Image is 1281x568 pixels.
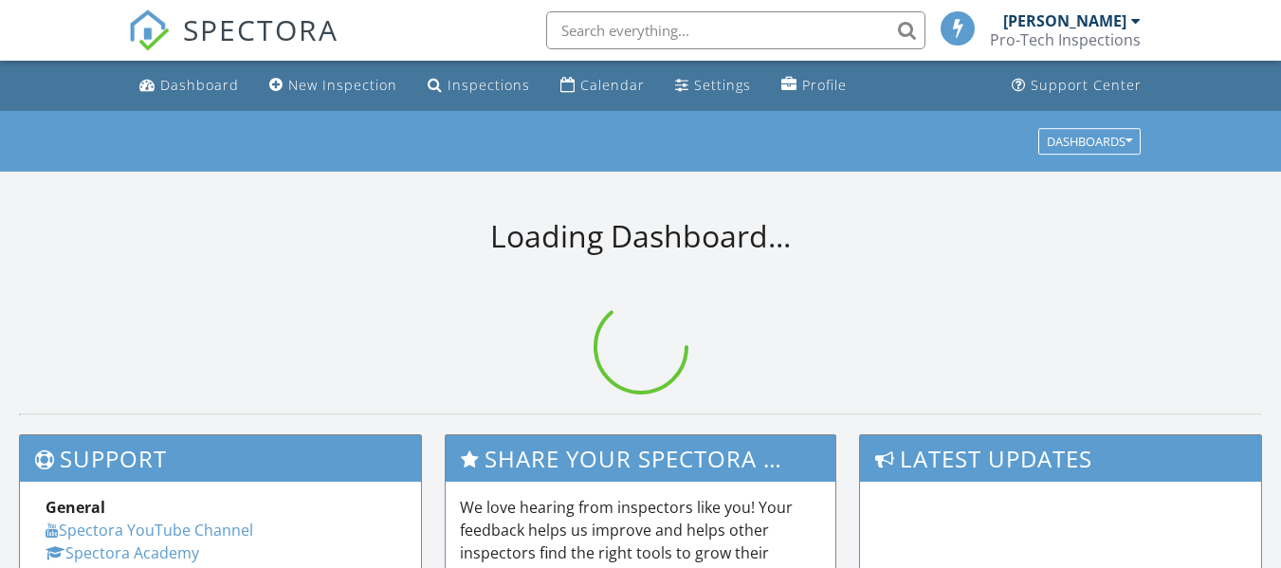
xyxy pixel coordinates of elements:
button: Dashboards [1038,128,1141,155]
a: Inspections [420,68,538,103]
div: New Inspection [288,76,397,94]
h3: Latest Updates [860,435,1261,482]
h3: Share Your Spectora Experience [446,435,835,482]
span: SPECTORA [183,9,339,49]
a: Profile [774,68,854,103]
div: Dashboards [1047,135,1132,148]
div: Inspections [448,76,530,94]
a: Dashboard [132,68,247,103]
div: Calendar [580,76,645,94]
div: Profile [802,76,847,94]
strong: General [46,497,105,518]
a: Support Center [1004,68,1149,103]
div: Support Center [1031,76,1142,94]
a: Spectora Academy [46,542,199,563]
a: Settings [668,68,759,103]
a: Calendar [553,68,652,103]
h3: Support [20,435,421,482]
div: Dashboard [160,76,239,94]
input: Search everything... [546,11,925,49]
div: [PERSON_NAME] [1003,11,1126,30]
a: New Inspection [262,68,405,103]
div: Settings [694,76,751,94]
img: The Best Home Inspection Software - Spectora [128,9,170,51]
a: SPECTORA [128,26,339,65]
a: Spectora YouTube Channel [46,520,253,541]
div: Pro-Tech Inspections [990,30,1141,49]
